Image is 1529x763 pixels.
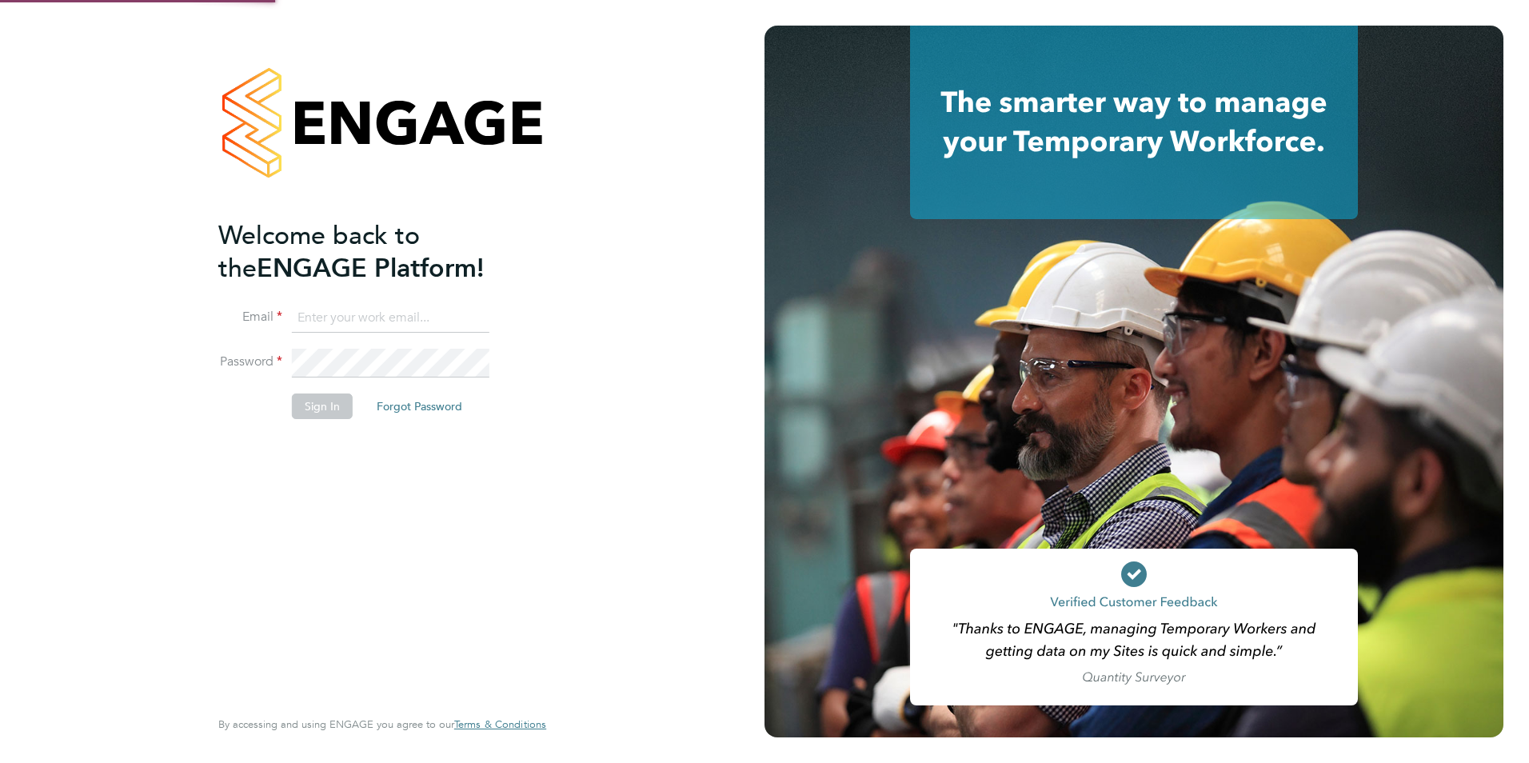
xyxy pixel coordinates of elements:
span: Welcome back to the [218,220,420,284]
h2: ENGAGE Platform! [218,219,530,285]
a: Terms & Conditions [454,718,546,731]
button: Forgot Password [364,393,475,419]
label: Email [218,309,282,326]
label: Password [218,354,282,370]
span: By accessing and using ENGAGE you agree to our [218,717,546,731]
input: Enter your work email... [292,304,489,333]
button: Sign In [292,393,353,419]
